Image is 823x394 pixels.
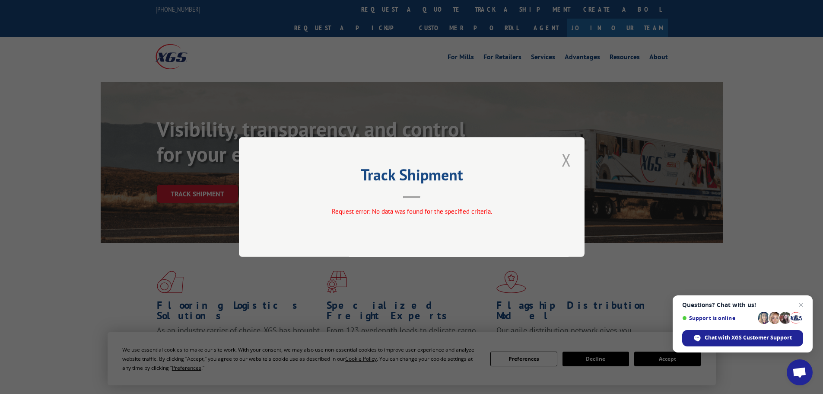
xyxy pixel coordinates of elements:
span: Support is online [682,315,755,321]
button: Close modal [559,148,574,172]
a: Open chat [787,359,813,385]
h2: Track Shipment [282,169,541,185]
span: Questions? Chat with us! [682,301,803,308]
span: Request error: No data was found for the specified criteria. [331,207,492,215]
span: Chat with XGS Customer Support [705,334,792,342]
span: Chat with XGS Customer Support [682,330,803,346]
